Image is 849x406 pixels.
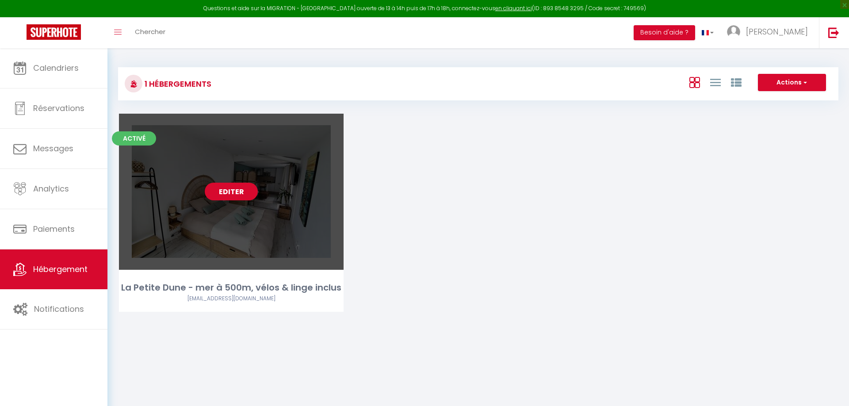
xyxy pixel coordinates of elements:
[828,27,839,38] img: logout
[135,27,165,36] span: Chercher
[33,223,75,234] span: Paiements
[112,131,156,146] span: Activé
[119,295,344,303] div: Airbnb
[634,25,695,40] button: Besoin d'aide ?
[727,25,740,38] img: ...
[142,74,211,94] h3: 1 Hébergements
[33,103,84,114] span: Réservations
[33,143,73,154] span: Messages
[495,4,532,12] a: en cliquant ici
[33,62,79,73] span: Calendriers
[33,264,88,275] span: Hébergement
[7,4,34,30] button: Open LiveChat chat widget
[689,75,700,89] a: Vue en Box
[205,183,258,200] a: Editer
[34,303,84,314] span: Notifications
[746,26,808,37] span: [PERSON_NAME]
[119,281,344,295] div: La Petite Dune - mer à 500m, vélos & linge inclus
[128,17,172,48] a: Chercher
[720,17,819,48] a: ... [PERSON_NAME]
[710,75,721,89] a: Vue en Liste
[731,75,742,89] a: Vue par Groupe
[27,24,81,40] img: Super Booking
[33,183,69,194] span: Analytics
[758,74,826,92] button: Actions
